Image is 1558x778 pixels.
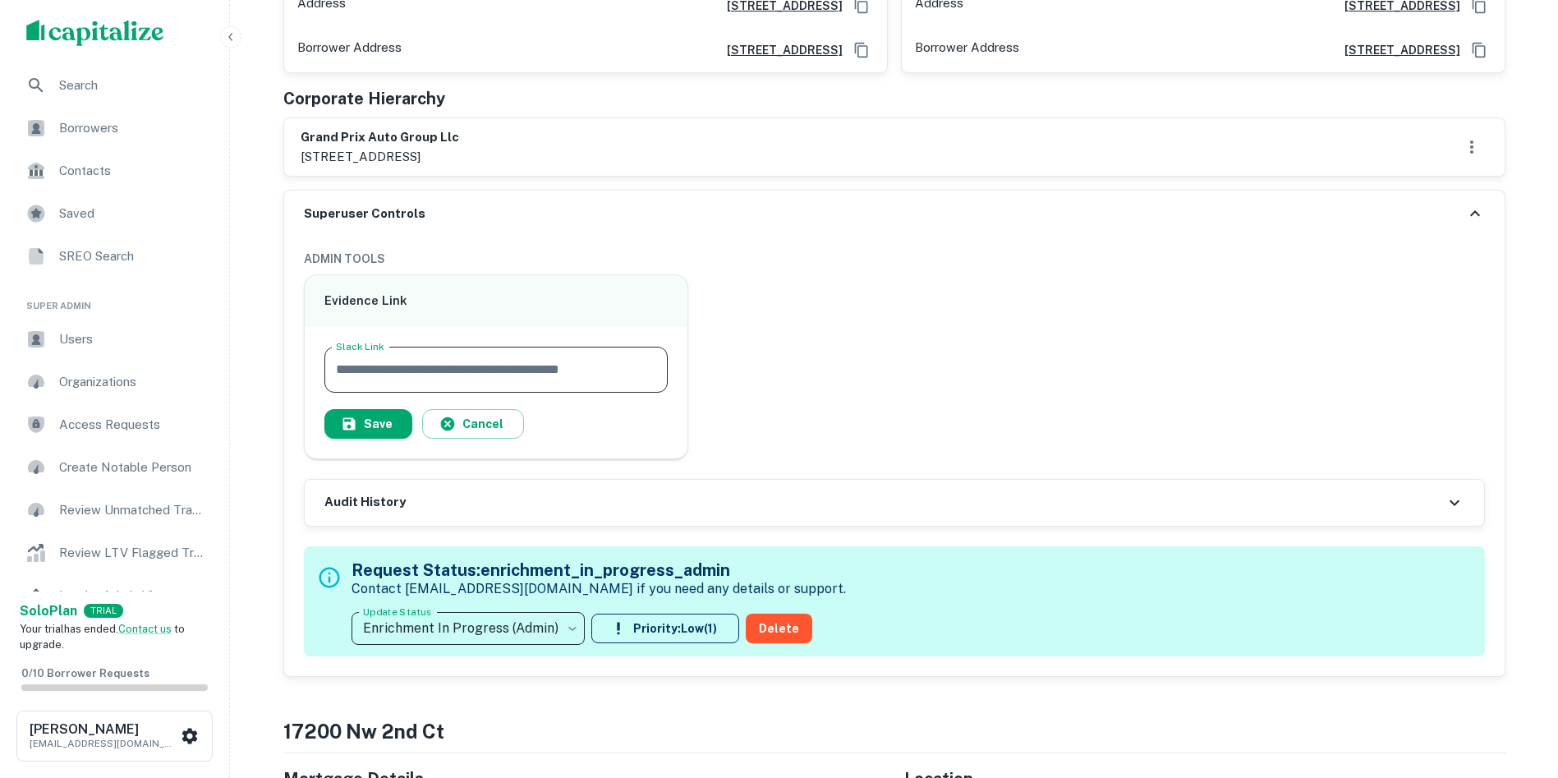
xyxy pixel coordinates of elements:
[26,20,164,46] img: capitalize-logo.png
[59,76,206,95] span: Search
[13,362,216,402] a: Organizations
[13,490,216,530] a: Review Unmatched Transactions
[13,279,216,320] li: Super Admin
[59,204,206,223] span: Saved
[13,66,216,105] a: Search
[1476,647,1558,725] iframe: Chat Widget
[59,586,206,605] span: Lender Admin View
[59,415,206,435] span: Access Requests
[59,118,206,138] span: Borrowers
[591,614,739,643] button: Priority:Low(1)
[13,576,216,615] a: Lender Admin View
[13,405,216,444] a: Access Requests
[13,533,216,573] a: Review LTV Flagged Transactions
[363,605,431,619] label: Update Status
[849,38,874,62] button: Copy Address
[324,292,669,311] h6: Evidence Link
[352,605,585,651] div: Enrichment In Progress (Admin)
[59,500,206,520] span: Review Unmatched Transactions
[118,623,172,635] a: Contact us
[352,558,846,582] h5: Request Status: enrichment_in_progress_admin
[59,329,206,349] span: Users
[336,339,384,353] label: Slack Link
[1331,41,1460,59] a: [STREET_ADDRESS]
[301,128,459,147] h6: grand prix auto group llc
[915,38,1019,62] p: Borrower Address
[746,614,812,643] button: Delete
[304,250,1485,268] h6: ADMIN TOOLS
[13,448,216,487] a: Create Notable Person
[20,603,77,619] strong: Solo Plan
[59,458,206,477] span: Create Notable Person
[1467,38,1491,62] button: Copy Address
[324,493,406,512] h6: Audit History
[59,372,206,392] span: Organizations
[21,667,149,679] span: 0 / 10 Borrower Requests
[297,38,402,62] p: Borrower Address
[301,147,459,167] p: [STREET_ADDRESS]
[324,409,412,439] button: Save
[714,41,843,59] a: [STREET_ADDRESS]
[13,194,216,233] a: Saved
[20,601,77,621] a: SoloPlan
[59,543,206,563] span: Review LTV Flagged Transactions
[422,409,524,439] button: Cancel
[30,723,177,736] h6: [PERSON_NAME]
[59,161,206,181] span: Contacts
[13,108,216,148] a: Borrowers
[283,86,445,111] h5: Corporate Hierarchy
[352,579,846,599] p: Contact [EMAIL_ADDRESS][DOMAIN_NAME] if you need any details or support.
[13,237,216,276] a: SREO Search
[16,711,213,762] button: [PERSON_NAME][EMAIL_ADDRESS][DOMAIN_NAME]
[84,604,123,618] div: TRIAL
[30,736,177,751] p: [EMAIL_ADDRESS][DOMAIN_NAME]
[13,151,216,191] a: Contacts
[59,246,206,266] span: SREO Search
[13,320,216,359] a: Users
[283,716,1505,746] h4: 17200 nw 2nd ct
[304,205,425,223] h6: Superuser Controls
[20,623,185,651] span: Your trial has ended. to upgrade.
